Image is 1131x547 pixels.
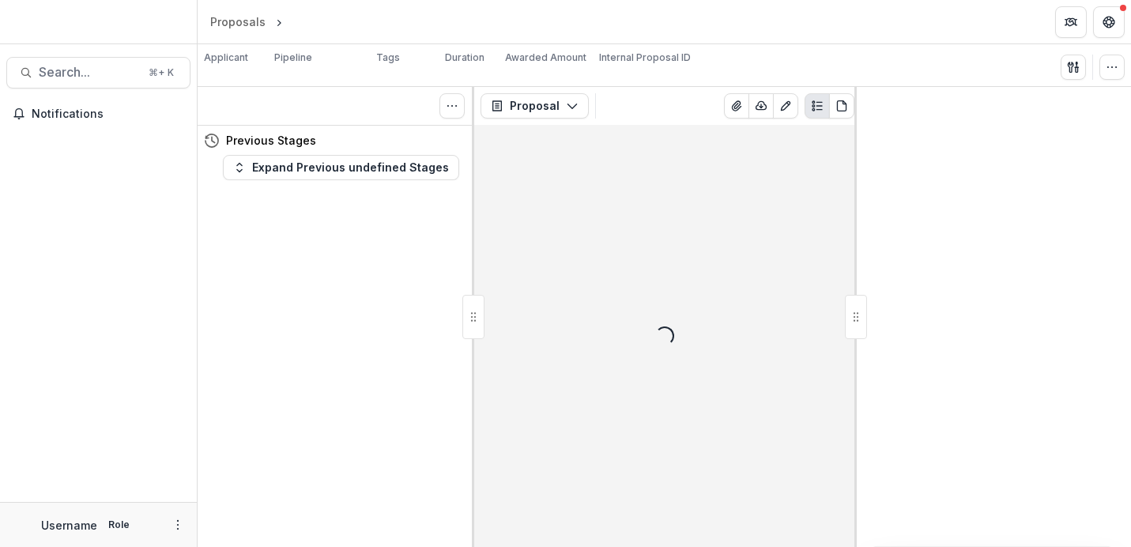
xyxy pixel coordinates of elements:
[6,101,190,126] button: Notifications
[223,155,459,180] button: Expand Previous undefined Stages
[599,51,691,65] p: Internal Proposal ID
[104,518,134,532] p: Role
[724,93,749,119] button: View Attached Files
[6,57,190,89] button: Search...
[274,51,312,65] p: Pipeline
[204,10,272,33] a: Proposals
[376,51,400,65] p: Tags
[1093,6,1125,38] button: Get Help
[210,13,266,30] div: Proposals
[32,108,184,121] span: Notifications
[481,93,589,119] button: Proposal
[41,517,97,534] p: Username
[505,51,586,65] p: Awarded Amount
[773,93,798,119] button: Edit as form
[445,51,484,65] p: Duration
[204,51,248,65] p: Applicant
[168,515,187,534] button: More
[204,10,353,33] nav: breadcrumb
[39,65,139,80] span: Search...
[829,93,854,119] button: PDF view
[1055,6,1087,38] button: Partners
[145,64,177,81] div: ⌘ + K
[805,93,830,119] button: Plaintext view
[226,132,316,149] h4: Previous Stages
[439,93,465,119] button: Toggle View Cancelled Tasks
